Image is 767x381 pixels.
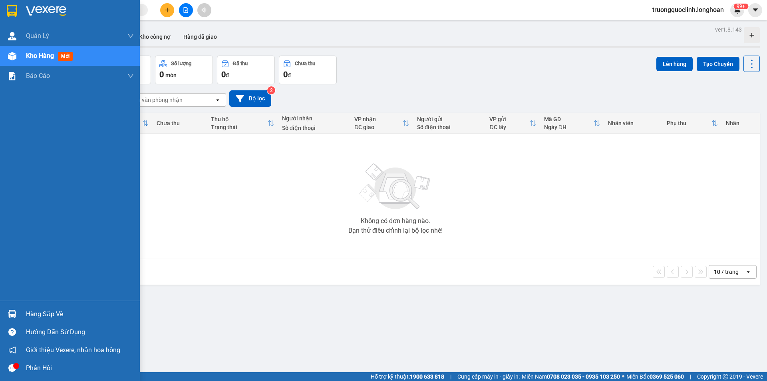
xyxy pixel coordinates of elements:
div: Người nhận [282,115,346,122]
span: Báo cáo [26,71,50,81]
span: plus [165,7,170,13]
span: Kho hàng [26,52,54,60]
span: file-add [183,7,189,13]
span: 0 [221,70,226,79]
span: Miền Nam [522,372,620,381]
span: question-circle [8,328,16,336]
div: Chưa thu [295,61,315,66]
div: Trạng thái [211,124,268,130]
div: Số điện thoại [417,124,481,130]
div: Chọn văn phòng nhận [127,96,183,104]
button: Tạo Chuyến [697,57,739,71]
button: Đã thu0đ [217,56,275,84]
span: 0 [159,70,164,79]
div: Đã thu [233,61,248,66]
button: Kho công nợ [133,27,177,46]
div: Hàng sắp về [26,308,134,320]
th: Toggle SortBy [350,113,413,134]
div: Ngày ĐH [544,124,594,130]
span: | [450,372,451,381]
svg: open [215,97,221,103]
img: icon-new-feature [734,6,741,14]
sup: 2 [267,86,275,94]
span: down [127,73,134,79]
img: warehouse-icon [8,310,16,318]
button: Số lượng0món [155,56,213,84]
span: Hỗ trợ kỹ thuật: [371,372,444,381]
div: Số điện thoại [282,125,346,131]
div: Mã GD [544,116,594,122]
div: VP gửi [489,116,529,122]
span: Miền Bắc [626,372,684,381]
button: Hàng đã giao [177,27,223,46]
img: logo-vxr [7,5,17,17]
span: caret-down [752,6,759,14]
span: mới [58,52,73,61]
button: Chưa thu0đ [279,56,337,84]
button: caret-down [748,3,762,17]
strong: 0369 525 060 [650,373,684,380]
th: Toggle SortBy [540,113,604,134]
span: đ [226,72,229,78]
img: warehouse-icon [8,52,16,60]
span: down [127,33,134,39]
div: 10 / trang [714,268,739,276]
div: Phụ thu [667,120,711,126]
span: notification [8,346,16,354]
strong: 0708 023 035 - 0935 103 250 [547,373,620,380]
div: Không có đơn hàng nào. [361,218,430,224]
span: aim [201,7,207,13]
div: Nhãn [726,120,755,126]
div: ĐC giao [354,124,403,130]
div: Bạn thử điều chỉnh lại bộ lọc nhé! [348,227,443,234]
span: truongquoclinh.longhoan [646,5,730,15]
th: Toggle SortBy [485,113,540,134]
div: Chưa thu [157,120,203,126]
img: svg+xml;base64,PHN2ZyBjbGFzcz0ibGlzdC1wbHVnX19zdmciIHhtbG5zPSJodHRwOi8vd3d3LnczLm9yZy8yMDAwL3N2Zy... [356,159,435,215]
sup: 507 [733,4,748,9]
div: Tạo kho hàng mới [744,27,760,43]
span: đ [288,72,291,78]
span: Quản Lý [26,31,49,41]
div: Thu hộ [211,116,268,122]
button: file-add [179,3,193,17]
span: Cung cấp máy in - giấy in: [457,372,520,381]
div: Số lượng [171,61,191,66]
svg: open [745,269,751,275]
button: Lên hàng [656,57,693,71]
span: món [165,72,177,78]
th: Toggle SortBy [663,113,722,134]
span: 0 [283,70,288,79]
span: Giới thiệu Vexere, nhận hoa hồng [26,345,120,355]
div: Phản hồi [26,362,134,374]
div: ĐC lấy [489,124,529,130]
div: VP nhận [354,116,403,122]
img: warehouse-icon [8,32,16,40]
div: Người gửi [417,116,481,122]
button: aim [197,3,211,17]
img: solution-icon [8,72,16,80]
th: Toggle SortBy [207,113,278,134]
button: plus [160,3,174,17]
div: Nhân viên [608,120,659,126]
span: copyright [723,374,728,379]
span: message [8,364,16,372]
span: ⚪️ [622,375,624,378]
span: | [690,372,691,381]
strong: 1900 633 818 [410,373,444,380]
div: ver 1.8.143 [715,25,742,34]
button: Bộ lọc [229,90,271,107]
div: Hướng dẫn sử dụng [26,326,134,338]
